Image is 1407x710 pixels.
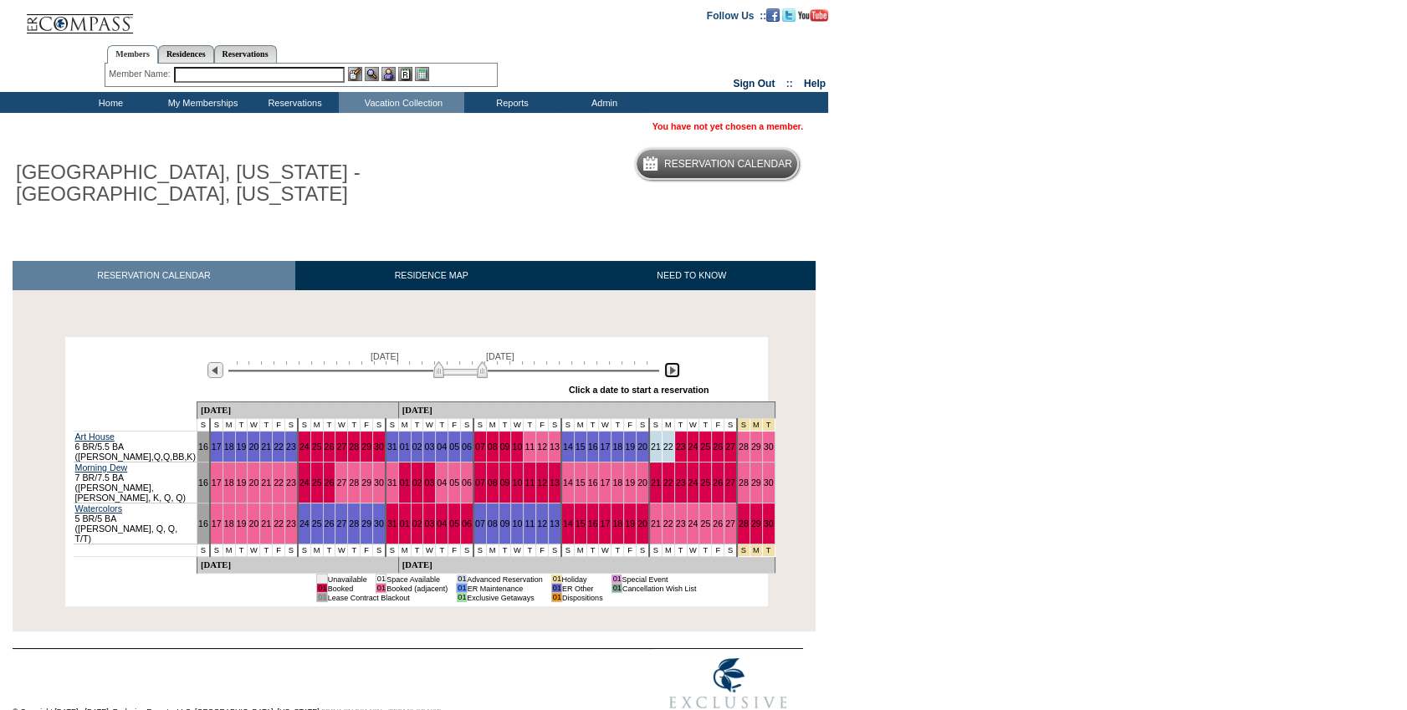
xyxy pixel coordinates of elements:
[486,351,514,361] span: [DATE]
[687,419,699,432] td: W
[687,544,699,557] td: W
[461,544,473,557] td: S
[348,419,361,432] td: T
[473,544,486,557] td: S
[536,544,549,557] td: F
[764,442,774,452] a: 30
[488,442,498,452] a: 08
[298,544,310,557] td: S
[599,419,611,432] td: W
[424,442,434,452] a: 03
[386,419,398,432] td: S
[248,442,258,452] a: 20
[500,478,510,488] a: 09
[235,544,248,557] td: T
[467,575,543,584] td: Advanced Reservation
[625,442,635,452] a: 19
[739,442,749,452] a: 28
[327,575,367,584] td: Unavailable
[317,584,327,593] td: 01
[109,67,173,81] div: Member Name:
[398,419,411,432] td: M
[550,442,560,452] a: 13
[563,478,573,488] a: 14
[798,9,828,19] a: Subscribe to our YouTube Channel
[412,442,422,452] a: 02
[462,518,472,529] a: 06
[376,584,386,593] td: 01
[663,518,673,529] a: 22
[260,544,273,557] td: T
[574,419,586,432] td: M
[588,518,598,529] a: 16
[237,518,247,529] a: 19
[361,544,373,557] td: F
[299,442,310,452] a: 24
[261,442,271,452] a: 21
[235,419,248,432] td: T
[207,362,223,378] img: Previous
[261,518,271,529] a: 21
[563,518,573,529] a: 14
[223,419,235,432] td: M
[739,518,749,529] a: 28
[412,478,422,488] a: 02
[63,92,155,113] td: Home
[624,544,637,557] td: F
[361,419,373,432] td: F
[524,442,535,452] a: 11
[286,518,296,529] a: 23
[739,478,749,488] a: 28
[312,478,322,488] a: 25
[197,402,398,419] td: [DATE]
[424,478,434,488] a: 03
[750,544,762,557] td: Independence Day 2026
[398,557,775,574] td: [DATE]
[751,478,761,488] a: 29
[237,442,247,452] a: 19
[415,67,429,81] img: b_calculator.gif
[576,442,586,452] a: 15
[74,503,197,544] td: 5 BR/5 BA ([PERSON_NAME], Q, Q, T/T)
[764,518,774,529] a: 30
[224,518,234,529] a: 18
[674,544,687,557] td: T
[737,419,750,432] td: Independence Day 2026
[387,478,397,488] a: 31
[576,518,586,529] a: 15
[436,544,448,557] td: T
[248,419,260,432] td: W
[423,419,436,432] td: W
[295,261,568,290] a: RESIDENCE MAP
[511,544,524,557] td: W
[349,442,359,452] a: 28
[361,442,371,452] a: 29
[782,9,796,19] a: Follow us on Twitter
[561,419,574,432] td: S
[361,518,371,529] a: 29
[699,544,712,557] td: T
[75,432,115,442] a: Art House
[751,442,761,452] a: 29
[512,518,522,529] a: 10
[588,442,598,452] a: 16
[365,67,379,81] img: View
[762,544,775,557] td: Independence Day 2026
[376,575,386,584] td: 01
[74,432,197,462] td: 6 BR/5.5 BA ([PERSON_NAME],Q,Q,BB,K)
[223,544,235,557] td: M
[387,442,397,452] a: 31
[674,419,687,432] td: T
[210,544,223,557] td: S
[374,442,384,452] a: 30
[637,518,647,529] a: 20
[475,478,485,488] a: 07
[637,544,649,557] td: S
[273,419,285,432] td: F
[224,478,234,488] a: 18
[786,78,793,89] span: ::
[214,45,277,63] a: Reservations
[298,419,310,432] td: S
[261,478,271,488] a: 21
[676,518,686,529] a: 23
